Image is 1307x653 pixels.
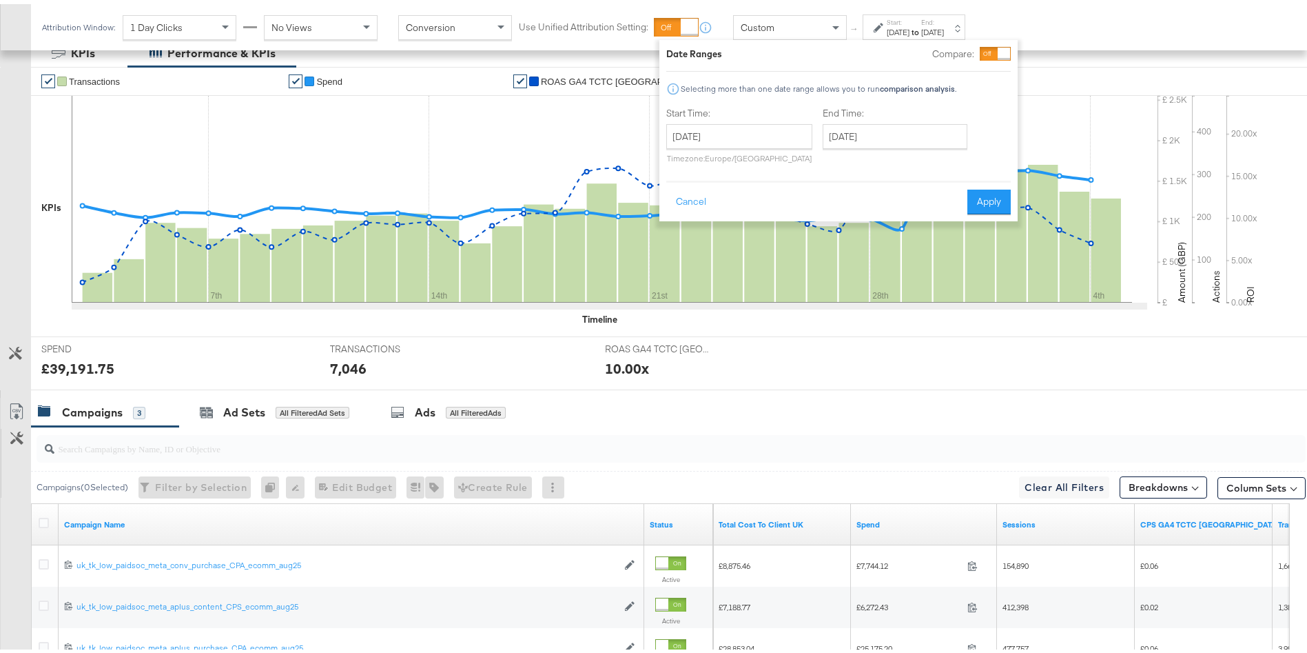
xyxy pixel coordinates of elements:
[41,354,114,374] div: £39,191.75
[1175,238,1188,299] text: Amount (GBP)
[719,515,845,526] a: Total Cost To Client
[921,23,944,34] div: [DATE]
[1140,515,1279,526] a: Cost per session (GA4) using total cost to client
[37,477,128,490] div: Campaigns ( 0 Selected)
[76,597,617,609] a: uk_tk_low_paidsoc_meta_aplus_content_CPS_ecomm_aug25
[666,185,716,210] button: Cancel
[1278,556,1296,567] span: 1,665
[519,17,648,30] label: Use Unified Attribution Setting:
[1140,556,1158,567] span: £0.06
[1002,556,1029,567] span: 154,890
[582,309,617,322] div: Timeline
[1019,472,1109,494] button: Clear All Filters
[1002,515,1129,526] a: Sessions - GA Sessions - The total number of sessions
[41,339,145,352] span: SPEND
[666,103,812,116] label: Start Time:
[223,401,265,416] div: Ad Sets
[167,41,276,57] div: Performance & KPIs
[261,472,286,494] div: 0
[130,17,183,30] span: 1 Day Clicks
[856,515,991,526] a: The total amount spent to date.
[887,14,909,23] label: Start:
[69,72,120,83] span: Transactions
[880,79,955,90] strong: comparison analysis
[655,612,686,621] label: Active
[932,43,974,57] label: Compare:
[406,17,455,30] span: Conversion
[1002,639,1029,650] span: 477,757
[330,354,367,374] div: 7,046
[330,339,433,352] span: TRANSACTIONS
[848,23,861,28] span: ↑
[887,23,909,34] div: [DATE]
[415,401,435,416] div: Ads
[76,639,617,650] a: uk_tk_low_paidsoc_meta_aplus_purchase_CPA_ecomm_aug25
[76,556,617,567] a: uk_tk_low_paidsoc_meta_conv_purchase_CPA_ecomm_aug25
[541,72,679,83] span: ROAS GA4 TCTC [GEOGRAPHIC_DATA]
[741,17,774,30] span: Custom
[666,149,812,159] p: Timezone: Europe/[GEOGRAPHIC_DATA]
[1002,598,1029,608] span: 412,398
[76,556,617,567] div: uk_tk_low_paidsoc_meta_conv_purchase_CPA_ecomm_aug25
[41,19,116,28] div: Attribution Window:
[1025,475,1104,492] span: Clear All Filters
[856,598,962,608] span: £6,272.43
[276,403,349,415] div: All Filtered Ad Sets
[1120,472,1207,494] button: Breakdowns
[1140,598,1158,608] span: £0.02
[856,556,962,567] span: £7,744.12
[823,103,973,116] label: End Time:
[271,17,312,30] span: No Views
[655,571,686,580] label: Active
[76,639,617,650] div: uk_tk_low_paidsoc_meta_aplus_purchase_CPA_ecomm_aug25
[605,354,649,374] div: 10.00x
[513,70,527,84] a: ✔
[62,401,123,416] div: Campaigns
[1278,598,1296,608] span: 1,386
[1217,473,1306,495] button: Column Sets
[1140,639,1158,650] span: £0.06
[650,515,708,526] a: Shows the current state of your Ad Campaign.
[41,197,61,210] div: KPIs
[680,80,957,90] div: Selecting more than one date range allows you to run .
[64,515,639,526] a: Your campaign name.
[719,598,750,608] span: £7,188.77
[856,639,962,650] span: £25,175.20
[921,14,944,23] label: End:
[1244,282,1257,299] text: ROI
[909,23,921,33] strong: to
[446,403,506,415] div: All Filtered Ads
[133,403,145,415] div: 3
[967,185,1011,210] button: Apply
[605,339,708,352] span: ROAS GA4 TCTC [GEOGRAPHIC_DATA]
[41,70,55,84] a: ✔
[71,41,95,57] div: KPIs
[289,70,302,84] a: ✔
[666,43,722,57] div: Date Ranges
[719,556,750,567] span: £8,875.46
[54,425,1189,452] input: Search Campaigns by Name, ID or Objective
[1278,639,1296,650] span: 3,995
[316,72,342,83] span: Spend
[1210,266,1222,299] text: Actions
[719,639,754,650] span: £28,853.04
